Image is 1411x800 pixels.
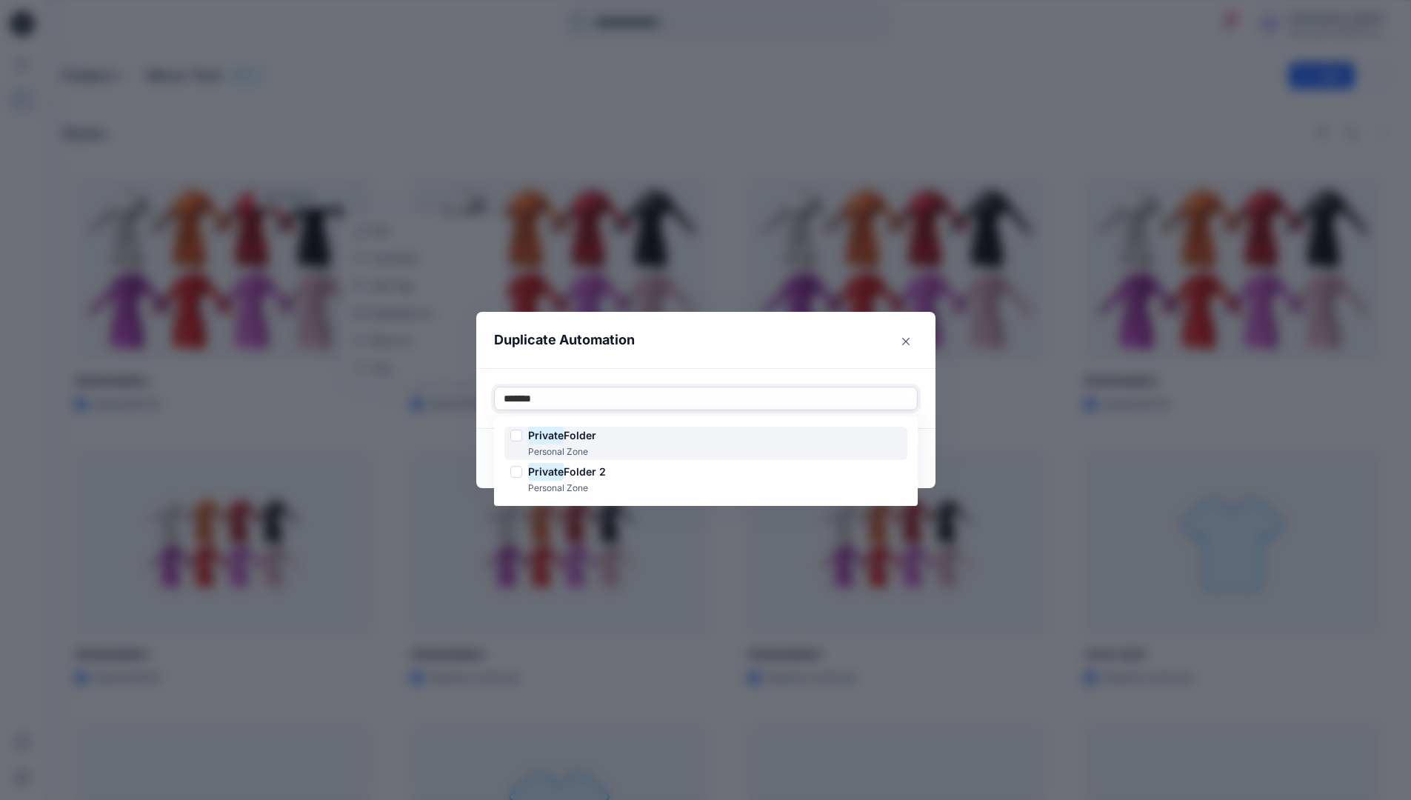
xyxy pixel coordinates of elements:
[564,465,606,478] span: Folder 2
[494,330,635,350] p: Duplicate Automation
[564,429,596,441] span: Folder
[528,444,588,460] p: Personal Zone
[528,425,564,445] mark: Private
[528,481,588,496] p: Personal Zone
[528,461,564,481] mark: Private
[894,330,918,353] button: Close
